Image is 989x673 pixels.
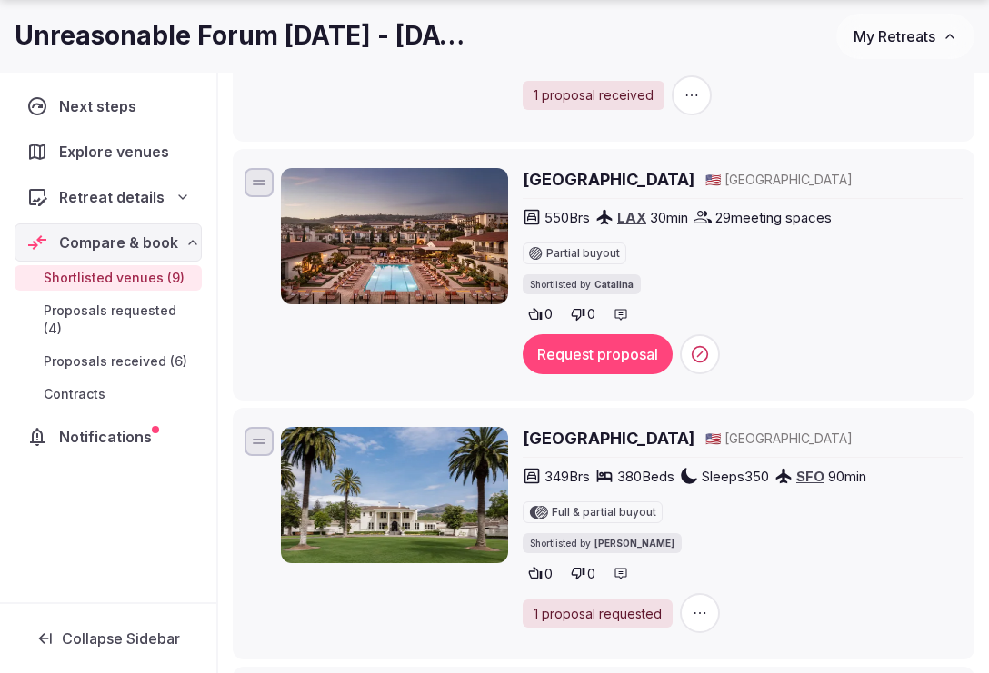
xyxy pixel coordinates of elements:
[617,467,674,486] span: 380 Beds
[59,95,144,117] span: Next steps
[15,18,480,54] h1: Unreasonable Forum [DATE] - [DATE]
[544,208,590,227] span: 550 Brs
[523,302,558,327] button: 0
[594,537,674,549] span: [PERSON_NAME]
[705,172,721,187] span: 🇺🇸
[565,560,601,586] button: 0
[587,565,595,583] span: 0
[15,133,202,171] a: Explore venues
[15,418,202,456] a: Notifications
[15,298,202,341] a: Proposals requested (4)
[836,14,974,59] button: My Retreats
[44,385,105,403] span: Contracts
[594,278,634,291] span: Catalina
[796,468,824,485] a: SFO
[544,467,590,486] span: 349 Brs
[854,27,935,45] span: My Retreats
[523,334,673,374] button: Request proposal
[552,507,656,518] span: Full & partial buyout
[15,87,202,125] a: Next steps
[59,186,165,208] span: Retreat details
[15,265,202,291] a: Shortlisted venues (9)
[15,619,202,658] button: Collapse Sidebar
[62,629,180,648] span: Collapse Sidebar
[705,171,721,189] button: 🇺🇸
[59,232,178,253] span: Compare & book
[724,430,853,448] span: [GEOGRAPHIC_DATA]
[523,533,682,553] div: Shortlisted by
[44,302,195,338] span: Proposals requested (4)
[59,141,176,163] span: Explore venues
[44,352,187,371] span: Proposals received (6)
[705,431,721,446] span: 🇺🇸
[15,349,202,374] a: Proposals received (6)
[544,565,553,583] span: 0
[587,305,595,323] span: 0
[617,209,646,226] a: LAX
[724,171,853,189] span: [GEOGRAPHIC_DATA]
[15,381,202,407] a: Contracts
[828,467,866,486] span: 90 min
[565,302,601,327] button: 0
[702,467,769,486] span: Sleeps 350
[546,248,620,259] span: Partial buyout
[523,427,694,450] a: [GEOGRAPHIC_DATA]
[523,81,664,110] a: 1 proposal received
[523,274,641,294] div: Shortlisted by
[281,168,508,304] img: Terranea Resort
[523,168,694,191] a: [GEOGRAPHIC_DATA]
[715,208,832,227] span: 29 meeting spaces
[705,430,721,448] button: 🇺🇸
[59,426,159,448] span: Notifications
[281,427,508,563] img: Silverado Resort and Spa
[523,560,558,586] button: 0
[650,208,688,227] span: 30 min
[544,305,553,323] span: 0
[44,269,185,287] span: Shortlisted venues (9)
[523,599,673,628] a: 1 proposal requested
